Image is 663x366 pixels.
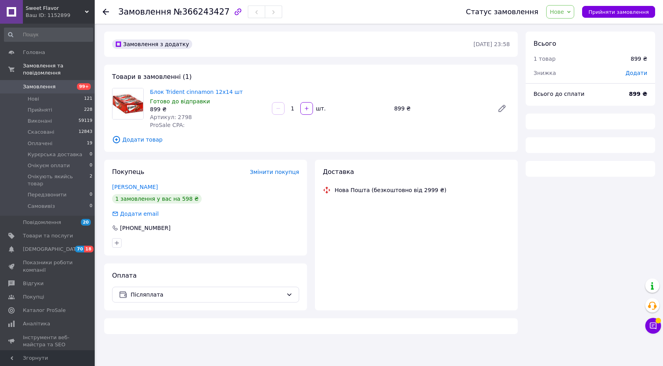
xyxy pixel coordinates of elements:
b: 899 ₴ [629,91,647,97]
span: 18 [84,246,93,252]
span: 228 [84,106,92,114]
span: Змінити покупця [250,169,299,175]
span: Скасовані [28,129,54,136]
span: 0 [90,191,92,198]
div: [PHONE_NUMBER] [119,224,171,232]
span: 1 товар [534,56,556,62]
span: 0 [90,151,92,158]
span: Нові [28,95,39,103]
span: 0 [90,203,92,210]
div: Статус замовлення [466,8,539,16]
span: 99+ [77,83,91,90]
button: Прийняти замовлення [582,6,655,18]
span: 2 [90,173,92,187]
span: 19 [87,140,92,147]
time: [DATE] 23:58 [474,41,510,47]
button: Чат з покупцем [645,318,661,334]
span: Очікують якийсь товар [28,173,90,187]
span: Аналітика [23,320,50,327]
span: Очікуєм оплати [28,162,70,169]
span: Додати товар [112,135,510,144]
span: ProSale CPA: [150,122,185,128]
span: Каталог ProSale [23,307,66,314]
div: 1 замовлення у вас на 598 ₴ [112,194,202,204]
span: Замовлення [23,83,56,90]
div: 899 ₴ [631,55,647,63]
a: [PERSON_NAME] [112,184,158,190]
span: Самовивіз [28,203,55,210]
span: Додати [626,70,647,76]
span: Готово до відправки [150,98,210,105]
span: Виконані [28,118,52,125]
span: Прийняті [28,106,52,114]
div: Ваш ID: 1152899 [26,12,95,19]
span: 121 [84,95,92,103]
span: Товари та послуги [23,232,73,239]
span: Всього до сплати [534,91,584,97]
span: 70 [75,246,84,252]
a: Редагувати [494,101,510,116]
span: Всього [534,40,556,47]
span: Передзвонити [28,191,67,198]
span: Інструменти веб-майстра та SEO [23,334,73,348]
span: Оплата [112,272,137,279]
div: 899 ₴ [391,103,491,114]
span: Sweet Flavor [26,5,85,12]
span: 12843 [79,129,92,136]
div: Повернутися назад [103,8,109,16]
span: №366243427 [174,7,230,17]
span: Артикул: 2798 [150,114,192,120]
div: 899 ₴ [150,105,266,113]
span: Знижка [534,70,556,76]
span: Повідомлення [23,219,61,226]
span: Доставка [323,168,354,176]
span: Покупець [112,168,144,176]
span: Курєрська доставка [28,151,82,158]
span: 0 [90,162,92,169]
span: Замовлення та повідомлення [23,62,95,77]
span: Відгуки [23,280,43,287]
div: Додати email [119,210,159,218]
span: Прийняти замовлення [588,9,649,15]
span: Показники роботи компанії [23,259,73,273]
img: Блок Trident cinnamon 12x14 шт [112,88,143,119]
div: Нова Пошта (безкоштовно від 2999 ₴) [333,186,448,194]
span: 20 [81,219,91,226]
span: Замовлення [118,7,171,17]
div: Додати email [111,210,159,218]
span: Покупці [23,293,44,301]
span: Нове [550,9,564,15]
span: Післяплата [131,290,283,299]
input: Пошук [4,28,93,42]
span: Головна [23,49,45,56]
span: 59119 [79,118,92,125]
a: Блок Trident cinnamon 12x14 шт [150,89,243,95]
span: Оплачені [28,140,52,147]
span: [DEMOGRAPHIC_DATA] [23,246,81,253]
span: Товари в замовленні (1) [112,73,192,80]
div: Замовлення з додатку [112,39,192,49]
div: шт. [314,105,326,112]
